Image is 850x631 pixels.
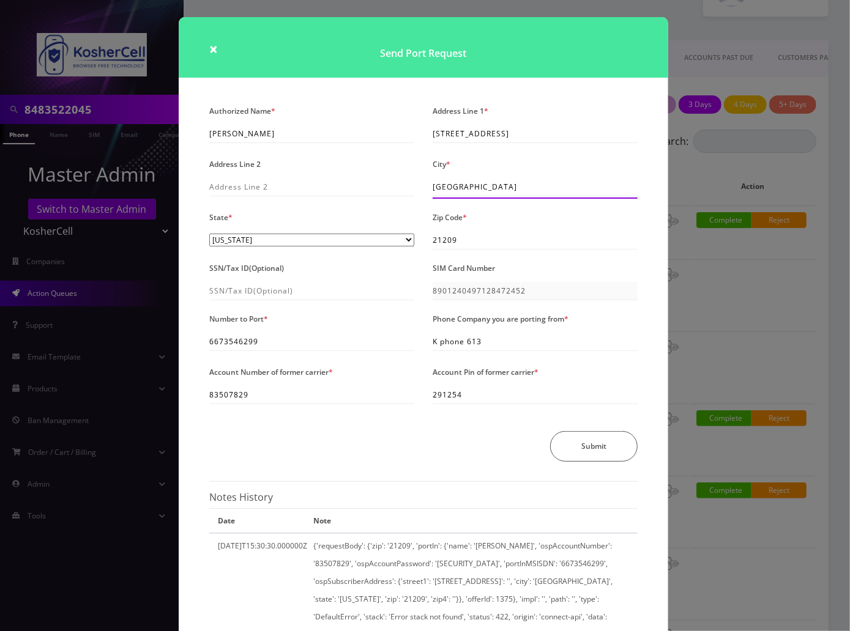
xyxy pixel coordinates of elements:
[209,310,268,328] label: Number to Port
[433,363,539,381] label: Account Pin of former carrier
[550,431,638,462] button: Submit
[433,282,638,300] input: SIM Card Number
[433,259,495,277] label: SIM Card Number
[215,509,311,533] th: Date
[433,231,638,249] input: Zip
[433,178,638,196] input: Please Enter City
[209,178,414,196] input: Address Line 2
[209,208,233,226] label: State
[209,39,218,59] span: ×
[209,282,414,300] input: SSN/Tax ID(Optional)
[310,509,638,533] th: Note
[433,125,638,143] input: Address Line 1
[209,102,275,120] label: Authorized Name
[209,125,414,143] input: Please Enter Authorized Name
[209,333,414,351] input: Number to Port
[433,208,467,226] label: Zip Code
[209,363,333,381] label: Account Number of former carrier
[433,102,488,120] label: Address Line 1
[209,42,218,56] button: Close
[433,155,450,173] label: City
[433,310,569,328] label: Phone Company you are porting from
[209,155,261,173] label: Address Line 2
[179,17,668,78] h1: Send Port Request
[209,492,638,503] h6: Notes History
[209,259,284,277] label: SSN/Tax ID(Optional)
